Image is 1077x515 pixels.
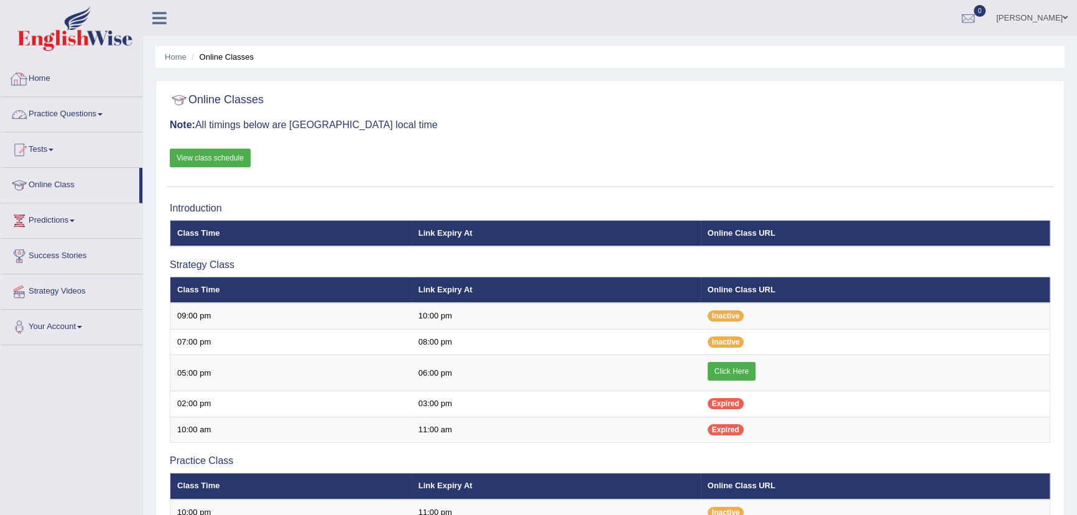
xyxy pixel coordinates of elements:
h3: All timings below are [GEOGRAPHIC_DATA] local time [170,119,1050,131]
th: Class Time [170,277,412,303]
li: Online Classes [188,51,254,63]
th: Class Time [170,220,412,246]
a: Home [165,52,187,62]
td: 11:00 am [412,417,701,443]
td: 06:00 pm [412,355,701,391]
td: 03:00 pm [412,391,701,417]
th: Class Time [170,473,412,499]
td: 09:00 pm [170,303,412,329]
b: Note: [170,119,195,130]
a: View class schedule [170,149,251,167]
th: Online Class URL [701,277,1050,303]
td: 10:00 pm [412,303,701,329]
span: Expired [708,398,744,409]
span: Inactive [708,336,744,348]
a: Click Here [708,362,756,381]
td: 08:00 pm [412,329,701,355]
th: Link Expiry At [412,220,701,246]
span: Inactive [708,310,744,322]
th: Online Class URL [701,473,1050,499]
th: Link Expiry At [412,277,701,303]
a: Online Class [1,168,139,199]
h3: Practice Class [170,455,1050,466]
a: Practice Questions [1,97,142,128]
a: Your Account [1,310,142,341]
h3: Strategy Class [170,259,1050,271]
td: 10:00 am [170,417,412,443]
span: 0 [974,5,986,17]
td: 05:00 pm [170,355,412,391]
h3: Introduction [170,203,1050,214]
th: Online Class URL [701,220,1050,246]
td: 07:00 pm [170,329,412,355]
a: Tests [1,132,142,164]
th: Link Expiry At [412,473,701,499]
h2: Online Classes [170,91,264,109]
a: Success Stories [1,239,142,270]
a: Strategy Videos [1,274,142,305]
td: 02:00 pm [170,391,412,417]
a: Home [1,62,142,93]
span: Expired [708,424,744,435]
a: Predictions [1,203,142,234]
